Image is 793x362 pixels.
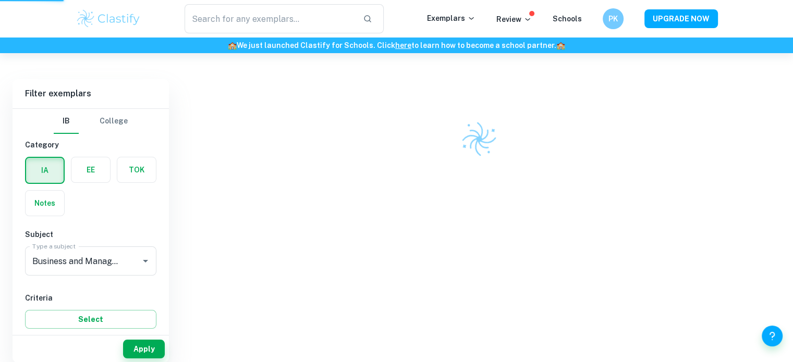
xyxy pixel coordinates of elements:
h6: Filter exemplars [13,79,169,108]
p: Exemplars [427,13,475,24]
h6: Criteria [25,292,156,304]
input: Search for any exemplars... [185,4,355,33]
h6: PK [607,13,619,24]
a: Schools [553,15,582,23]
label: Type a subject [32,242,76,251]
span: 🏫 [556,41,565,49]
button: Apply [123,340,165,358]
button: PK [603,8,624,29]
p: Review [496,14,532,25]
button: UPGRADE NOW [644,9,718,28]
h6: Subject [25,229,156,240]
button: Select [25,310,156,329]
button: TOK [117,157,156,182]
h6: Category [25,139,156,151]
a: here [395,41,411,49]
button: IB [54,109,79,134]
div: Filter type choice [54,109,128,134]
button: EE [71,157,110,182]
button: College [100,109,128,134]
span: 🏫 [228,41,237,49]
img: Clastify logo [76,8,142,29]
h6: We just launched Clastify for Schools. Click to learn how to become a school partner. [2,40,791,51]
button: IA [26,158,64,183]
button: Help and Feedback [762,326,783,346]
button: Open [138,254,153,268]
img: Clastify logo [457,118,501,161]
button: Notes [26,191,64,216]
